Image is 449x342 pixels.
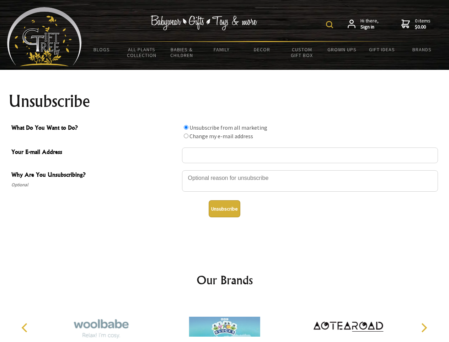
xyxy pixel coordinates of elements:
[189,124,267,131] label: Unsubscribe from all marketing
[202,42,242,57] a: Family
[11,147,178,158] span: Your E-mail Address
[416,320,432,336] button: Next
[322,42,362,57] a: Grown Ups
[11,181,178,189] span: Optional
[184,134,188,138] input: What Do You Want to Do?
[9,93,441,110] h1: Unsubscribe
[18,320,33,336] button: Previous
[415,17,431,30] span: 0 items
[402,42,442,57] a: Brands
[360,18,379,30] span: Hi there,
[151,15,257,30] img: Babywear - Gifts - Toys & more
[326,21,333,28] img: product search
[362,42,402,57] a: Gift Ideas
[360,24,379,30] strong: Sign in
[14,271,435,289] h2: Our Brands
[162,42,202,63] a: Babies & Children
[348,18,379,30] a: Hi there,Sign in
[282,42,322,63] a: Custom Gift Box
[11,123,178,134] span: What Do You Want to Do?
[82,42,122,57] a: BLOGS
[11,170,178,181] span: Why Are You Unsubscribing?
[415,24,431,30] strong: $0.00
[182,170,438,192] textarea: Why Are You Unsubscribing?
[122,42,162,63] a: All Plants Collection
[209,200,240,217] button: Unsubscribe
[189,133,253,140] label: Change my e-mail address
[242,42,282,57] a: Decor
[401,18,431,30] a: 0 items$0.00
[7,7,82,66] img: Babyware - Gifts - Toys and more...
[184,125,188,130] input: What Do You Want to Do?
[182,147,438,163] input: Your E-mail Address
